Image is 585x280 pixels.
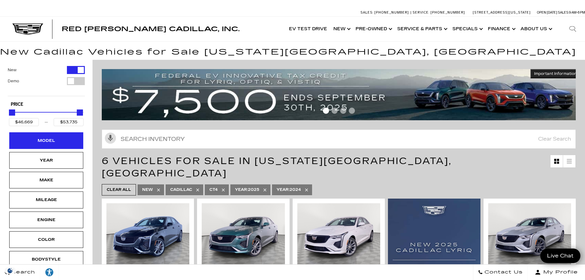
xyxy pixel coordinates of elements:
[483,268,523,277] span: Contact Us
[540,249,580,263] a: Live Chat
[360,10,373,14] span: Sales:
[9,109,15,116] div: Minimum Price
[54,118,84,126] input: Maximum
[10,268,35,277] span: Search
[9,172,83,188] div: MakeMake
[209,186,218,194] span: CT4
[528,265,585,280] button: Open user profile menu
[9,251,83,268] div: BodystyleBodystyle
[3,267,17,274] section: Click to Open Cookie Consent Modal
[277,187,290,192] span: Year :
[485,17,517,41] a: Finance
[235,187,248,192] span: Year :
[9,212,83,228] div: EngineEngine
[170,186,192,194] span: Cadillac
[77,109,83,116] div: Maximum Price
[473,10,531,14] a: [STREET_ADDRESS][US_STATE]
[102,155,452,179] span: 6 Vehicles for Sale in [US_STATE][GEOGRAPHIC_DATA], [GEOGRAPHIC_DATA]
[235,186,259,194] span: 2025
[9,132,83,149] div: ModelModel
[40,265,59,280] a: Explore your accessibility options
[106,203,189,266] img: 2024 Cadillac CT4 Sport
[107,186,131,194] span: Clear All
[9,191,83,208] div: MileageMileage
[40,268,59,277] div: Explore your accessibility options
[541,268,578,277] span: My Profile
[102,130,576,149] input: Search Inventory
[530,69,580,78] button: Important Information
[537,10,557,14] span: Open [DATE]
[352,17,394,41] a: Pre-Owned
[31,177,62,183] div: Make
[8,78,19,84] label: Demo
[413,10,430,14] span: Service:
[330,17,352,41] a: New
[544,252,577,259] span: Live Chat
[431,10,465,14] span: [PHONE_NUMBER]
[31,157,62,164] div: Year
[286,17,330,41] a: EV Test Drive
[449,17,485,41] a: Specials
[323,108,329,114] span: Go to slide 1
[534,71,577,76] span: Important Information
[31,137,62,144] div: Model
[62,25,240,33] span: Red [PERSON_NAME] Cadillac, Inc.
[9,231,83,248] div: ColorColor
[569,10,585,14] span: 9 AM-6 PM
[102,69,580,120] img: vrp-tax-ending-august-version
[374,10,409,14] span: [PHONE_NUMBER]
[410,11,467,14] a: Service: [PHONE_NUMBER]
[558,10,569,14] span: Sales:
[12,23,43,35] img: Cadillac Dark Logo with Cadillac White Text
[3,267,17,274] img: Opt-Out Icon
[142,186,153,194] span: New
[488,203,571,266] img: 2025 Cadillac CT4 Sport
[473,265,528,280] a: Contact Us
[8,66,85,96] div: Filter by Vehicle Type
[394,17,449,41] a: Service & Parts
[31,236,62,243] div: Color
[202,203,285,266] img: 2025 Cadillac CT4 Sport
[297,203,380,266] img: 2025 Cadillac CT4 Sport
[9,118,39,126] input: Minimum
[31,196,62,203] div: Mileage
[8,67,17,73] label: New
[9,107,84,126] div: Price
[105,133,116,144] svg: Click to toggle on voice search
[517,17,554,41] a: About Us
[31,256,62,263] div: Bodystyle
[31,216,62,223] div: Engine
[277,186,301,194] span: 2024
[360,11,410,14] a: Sales: [PHONE_NUMBER]
[349,108,355,114] span: Go to slide 4
[340,108,346,114] span: Go to slide 3
[9,152,83,169] div: YearYear
[62,26,240,32] a: Red [PERSON_NAME] Cadillac, Inc.
[332,108,338,114] span: Go to slide 2
[11,102,82,107] h5: Price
